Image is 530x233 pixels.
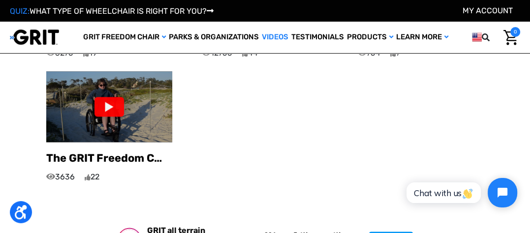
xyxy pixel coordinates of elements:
[10,6,30,16] span: QUIZ:
[501,27,520,48] a: Cart with 0 items
[46,171,75,183] span: 3636
[472,31,482,43] img: us.png
[395,22,450,53] a: Learn More
[46,71,172,142] img: maxresdefault.jpg
[463,6,513,15] a: Account
[167,22,260,53] a: Parks & Organizations
[10,29,59,45] img: GRIT All-Terrain Wheelchair and Mobility Equipment
[394,170,526,216] iframe: Tidio Chat
[496,27,501,48] input: Search
[503,30,518,45] img: Cart
[345,22,395,53] a: Products
[85,171,99,183] span: 22
[10,6,214,16] a: QUIZ:WHAT TYPE OF WHEELCHAIR IS RIGHT FOR YOU?
[510,27,520,37] span: 0
[260,22,290,53] a: Videos
[46,150,172,166] p: The GRIT Freedom Chair in soft sand
[290,22,345,53] a: Testimonials
[82,22,167,53] a: GRIT Freedom Chair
